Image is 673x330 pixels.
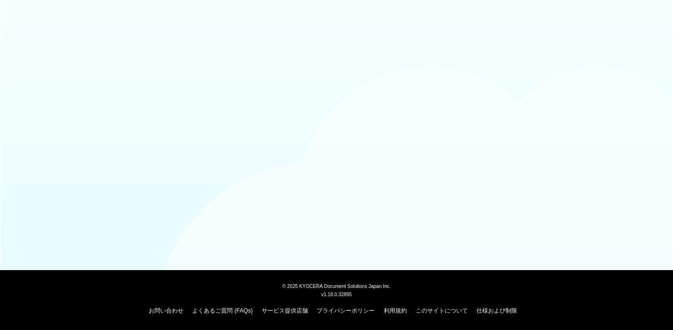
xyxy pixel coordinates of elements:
[384,307,407,314] a: 利用規約
[149,307,183,314] a: お問い合わせ
[477,307,517,314] a: 仕様および制限
[262,307,308,314] a: サービス提供店舗
[321,291,351,297] span: v1.18.0.32895
[317,307,375,314] a: プライバシーポリシー
[416,307,468,314] a: このサイトについて
[192,307,252,314] a: よくあるご質問 (FAQs)
[282,283,391,289] span: © 2025 KYOCERA Document Solutions Japan Inc.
